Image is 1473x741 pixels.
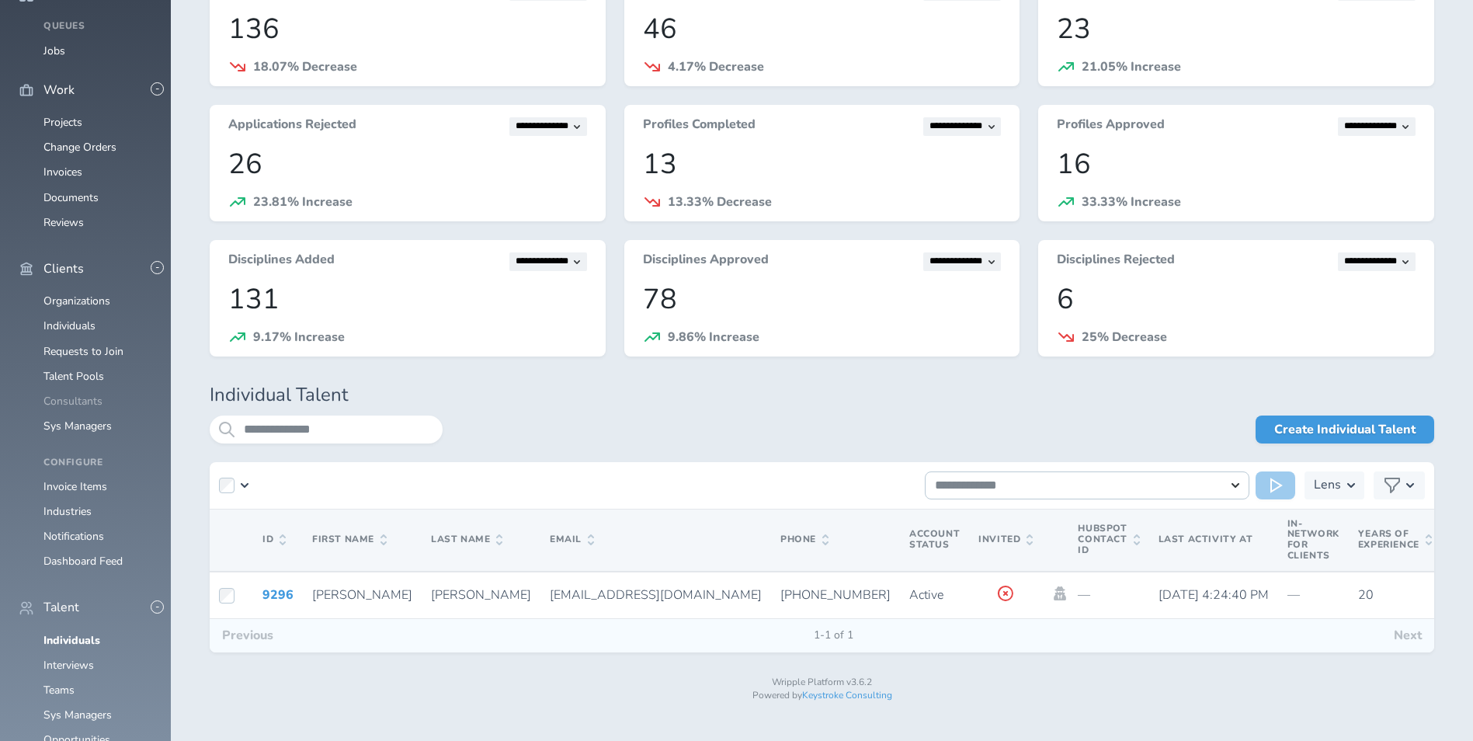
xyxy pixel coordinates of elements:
button: Lens [1305,471,1364,499]
a: 9296 [262,586,294,604]
a: Individuals [43,633,100,648]
button: - [151,82,164,96]
a: Notifications [43,529,104,544]
a: Sys Managers [43,708,112,722]
a: Invoices [43,165,82,179]
a: Create Individual Talent [1256,416,1434,444]
h3: Lens [1314,471,1341,499]
span: Clients [43,262,84,276]
h1: Individual Talent [210,384,1434,406]
a: Projects [43,115,82,130]
h3: Profiles Approved [1057,117,1165,136]
span: 33.33% Increase [1082,193,1181,210]
button: Previous [210,619,286,652]
a: Sys Managers [43,419,112,433]
h4: Queues [43,21,152,32]
span: 23.81% Increase [253,193,353,210]
a: Dashboard Feed [43,554,123,569]
span: 18.07% Decrease [253,58,357,75]
p: Powered by [210,691,1434,701]
span: Email [550,534,594,545]
button: Next [1381,619,1434,652]
a: Jobs [43,43,65,58]
span: [PERSON_NAME] [312,586,412,604]
span: First Name [312,534,387,545]
a: Reviews [43,215,84,230]
span: [DATE] 4:24:40 PM [1159,586,1269,604]
p: 26 [228,148,587,180]
span: Last Name [431,534,502,545]
span: [PHONE_NUMBER] [780,586,891,604]
a: Keystroke Consulting [802,689,892,701]
h3: Disciplines Rejected [1057,252,1175,271]
a: Consultants [43,394,102,409]
p: 16 [1057,148,1416,180]
a: Individuals [43,318,96,333]
span: ID [262,534,286,545]
h4: Configure [43,457,152,468]
p: 13 [643,148,1002,180]
a: Talent Pools [43,369,104,384]
span: Work [43,83,75,97]
a: Interviews [43,658,94,673]
p: — [1078,588,1139,602]
p: 136 [228,13,587,45]
a: Change Orders [43,140,116,155]
span: 13.33% Decrease [668,193,772,210]
span: 9.86% Increase [668,329,759,346]
span: Talent [43,600,79,614]
p: 78 [643,284,1002,315]
span: In-Network for Clients [1287,517,1339,562]
h3: Applications Rejected [228,117,356,136]
span: 9.17% Increase [253,329,345,346]
p: 23 [1057,13,1416,45]
span: Hubspot Contact Id [1078,524,1139,555]
h3: Profiles Completed [643,117,756,136]
span: 1-1 of 1 [801,629,866,642]
a: Invoice Items [43,479,107,494]
p: 6 [1057,284,1416,315]
p: 46 [643,13,1002,45]
button: Run Action [1256,471,1295,499]
span: Phone [780,534,829,545]
span: Years of Experience [1358,529,1432,551]
span: — [1287,586,1300,604]
span: Account Status [909,527,960,551]
span: Active [909,586,943,604]
h3: Disciplines Approved [643,252,769,271]
span: [EMAIL_ADDRESS][DOMAIN_NAME] [550,586,762,604]
span: 20 [1358,586,1374,604]
h3: Disciplines Added [228,252,335,271]
span: Last Activity At [1159,533,1253,545]
a: Industries [43,504,92,519]
a: Impersonate [1051,586,1068,600]
span: Invited [978,534,1033,545]
a: Documents [43,190,99,205]
span: [PERSON_NAME] [431,586,531,604]
span: 21.05% Increase [1082,58,1181,75]
a: Organizations [43,294,110,308]
span: 25% Decrease [1082,329,1167,346]
a: Teams [43,683,75,698]
a: Requests to Join [43,344,123,359]
button: - [151,261,164,274]
span: 4.17% Decrease [668,58,764,75]
p: Wripple Platform v3.6.2 [210,677,1434,688]
button: - [151,600,164,614]
p: 131 [228,284,587,315]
